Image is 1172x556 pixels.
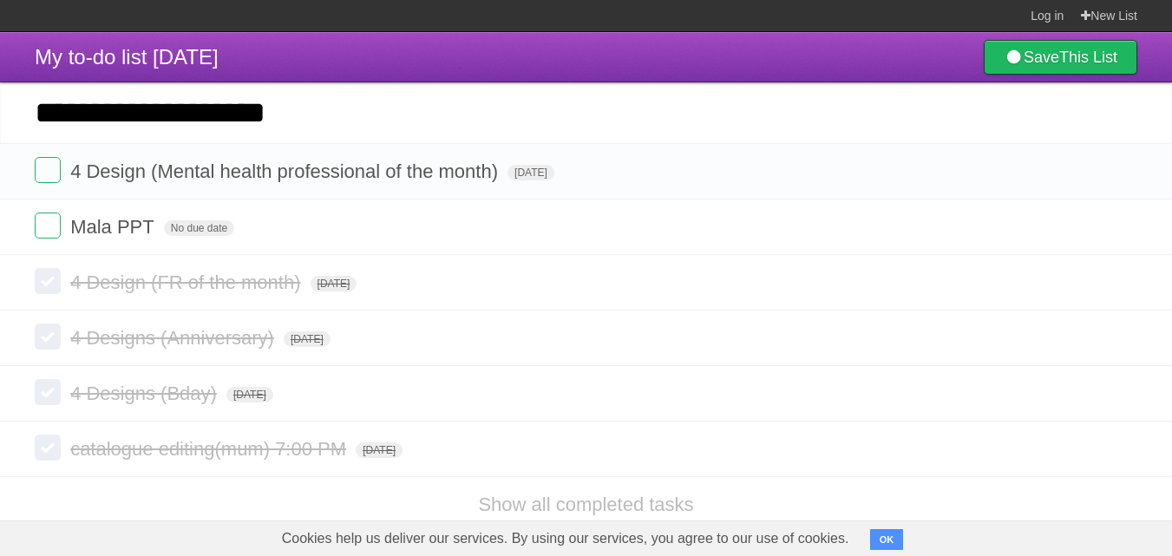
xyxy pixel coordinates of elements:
label: Done [35,324,61,350]
b: This List [1059,49,1117,66]
span: 4 Design (Mental health professional of the month) [70,160,502,182]
a: Show all completed tasks [478,494,693,515]
label: Done [35,435,61,461]
span: Cookies help us deliver our services. By using our services, you agree to our use of cookies. [265,521,867,556]
span: catalogue editing(mum) 7:00 PM [70,438,350,460]
label: Done [35,379,61,405]
span: [DATE] [507,165,554,180]
button: OK [870,529,904,550]
label: Done [35,157,61,183]
span: 4 Designs (Bday) [70,383,221,404]
span: [DATE] [226,387,273,402]
span: [DATE] [284,331,331,347]
label: Done [35,268,61,294]
span: 4 Design (FR of the month) [70,271,304,293]
span: Mala PPT [70,216,159,238]
label: Done [35,213,61,239]
span: My to-do list [DATE] [35,45,219,69]
span: [DATE] [311,276,357,291]
a: SaveThis List [984,40,1137,75]
span: No due date [164,220,234,236]
span: 4 Designs (Anniversary) [70,327,278,349]
span: [DATE] [356,442,403,458]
